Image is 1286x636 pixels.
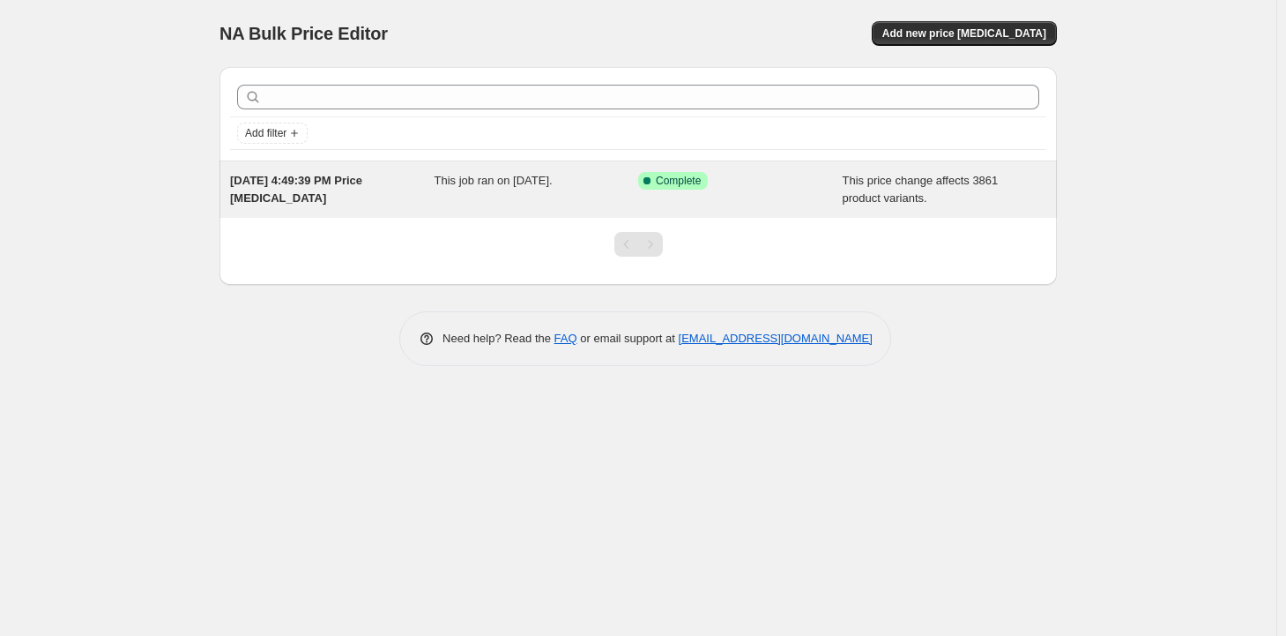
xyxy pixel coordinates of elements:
a: [EMAIL_ADDRESS][DOMAIN_NAME] [679,332,873,345]
span: Need help? Read the [442,332,554,345]
span: NA Bulk Price Editor [219,24,388,43]
button: Add new price [MEDICAL_DATA] [872,21,1057,46]
nav: Pagination [614,232,663,257]
button: Add filter [237,123,308,144]
span: This job ran on [DATE]. [435,174,553,187]
span: [DATE] 4:49:39 PM Price [MEDICAL_DATA] [230,174,362,205]
a: FAQ [554,332,577,345]
span: Complete [656,174,701,188]
span: Add new price [MEDICAL_DATA] [882,26,1046,41]
span: This price change affects 3861 product variants. [843,174,999,205]
span: or email support at [577,332,679,345]
span: Add filter [245,126,286,140]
